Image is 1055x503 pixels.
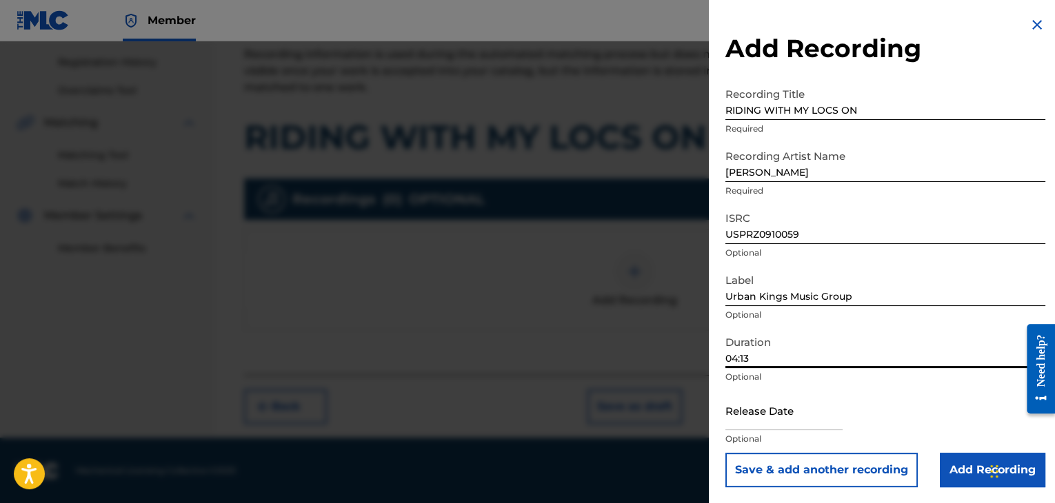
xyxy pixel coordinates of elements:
div: Drag [990,451,998,492]
p: Optional [725,247,1045,259]
iframe: Resource Center [1016,314,1055,424]
p: Optional [725,433,1045,445]
img: MLC Logo [17,10,70,30]
iframe: Chat Widget [986,437,1055,503]
p: Optional [725,371,1045,383]
img: Top Rightsholder [123,12,139,29]
input: Add Recording [940,453,1045,487]
p: Required [725,123,1045,135]
p: Optional [725,309,1045,321]
span: Member [148,12,196,28]
h2: Add Recording [725,33,1045,64]
button: Save & add another recording [725,453,918,487]
p: Required [725,185,1045,197]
